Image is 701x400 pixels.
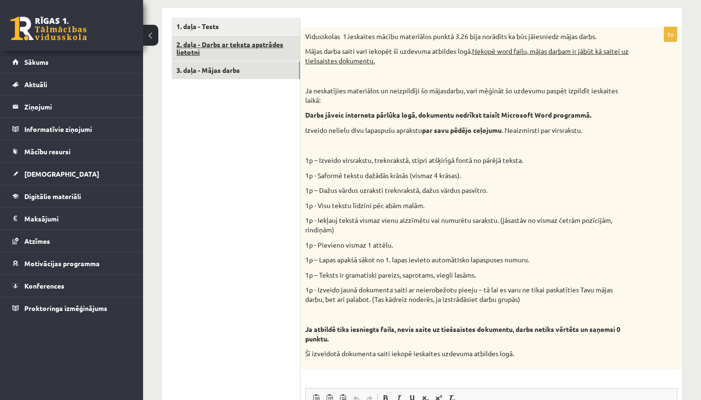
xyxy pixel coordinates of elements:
p: Mājas darba saiti vari iekopēt šī uzdevuma atbildes logā. [305,47,629,65]
p: 1p - Visu tekstu līdzini pēc abām malām. [305,201,629,210]
span: Mācību resursi [24,147,71,156]
a: Ziņojumi [12,96,131,118]
legend: Ziņojumi [24,96,131,118]
p: 1p – Lapas apakšā sākot no 1. lapas ievieto automātisko lapaspuses numuru. [305,255,629,265]
span: Konferences [24,281,64,290]
span: Aktuāli [24,80,47,89]
p: 9p [664,27,677,42]
legend: Maksājumi [24,208,131,230]
p: Ja neskatījies materiālos un neizpildīji šo mājasdarbu, vari mēģināt šo uzdevumu paspēt izpildīt ... [305,86,629,105]
p: Izveido nelielu divu lapaspušu aprakstu . Neaizmirsti par virsrakstu. [305,126,629,135]
a: Proktoringa izmēģinājums [12,297,131,319]
strong: Ja atbildē tiks iesniegts fails, nevis saite uz tiešsaistes dokumentu, darbs netiks vērtēts un sa... [305,325,620,343]
a: Atzīmes [12,230,131,252]
p: 1p - Izveido jaunā dokumenta saiti ar neierobežotu pieeju – tā lai es varu ne tikai paskatīties T... [305,285,629,304]
a: Maksājumi [12,208,131,230]
p: Šī izveidotā dokumenta saiti iekopē ieskaites uzdevuma atbildes logā. [305,349,629,359]
legend: Informatīvie ziņojumi [24,118,131,140]
a: Konferences [12,275,131,297]
a: Aktuāli [12,73,131,95]
span: [DEMOGRAPHIC_DATA] [24,170,99,178]
a: Digitālie materiāli [12,185,131,207]
span: Motivācijas programma [24,259,100,268]
p: 1p – Teksts ir gramatiski pareizs, saprotams, viegli lasāms. [305,270,629,280]
p: 1p – Izveido virsrakstu, treknrakstā, stipri atšķirīgā fontā no pārējā teksta. [305,156,629,165]
a: Sākums [12,51,131,73]
a: 3. daļa - Mājas darbs [172,61,300,79]
a: Informatīvie ziņojumi [12,118,131,140]
a: [DEMOGRAPHIC_DATA] [12,163,131,185]
a: 1. daļa - Tests [172,18,300,35]
u: Nekopē word failu, mājas darbam ir jābūt kā saitei uz tiešsaistes dokumentu. [305,47,629,65]
p: 1p - Pievieno vismaz 1 attēlu. [305,240,629,250]
span: Proktoringa izmēģinājums [24,304,107,312]
span: Sākums [24,58,49,66]
a: Motivācijas programma [12,252,131,274]
p: Vidusskolas 1.ieskaites mācību materiālos punktā 3.26 bija norādīts ka būs jāiesniedz mājas darbs. [305,32,629,41]
strong: Darbs jāveic interneta pārlūka logā, dokumentu nedrīkst taisīt Microsoft Word programmā. [305,110,591,119]
a: 2. daļa - Darbs ar teksta apstrādes lietotni [172,36,300,61]
span: Atzīmes [24,237,50,245]
span: Digitālie materiāli [24,192,81,200]
p: 1p – Dažus vārdus uzraksti treknrakstā, dažus vārdus pasvītro. [305,186,629,195]
p: 1p - Saformē tekstu dažādās krāsās (vismaz 4 krāsas). [305,171,629,180]
a: Mācību resursi [12,140,131,162]
a: Rīgas 1. Tālmācības vidusskola [10,17,87,40]
strong: par savu pēdējo ceļojumu [422,126,502,134]
p: 1p - Iekļauj tekstā vismaz vienu aizzīmētu vai numurētu sarakstu. (jāsastāv no vismaz četrām pozī... [305,216,629,234]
